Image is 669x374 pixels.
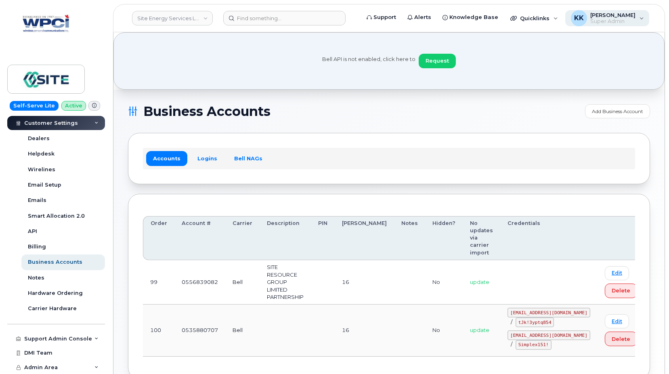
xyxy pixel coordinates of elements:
[605,332,637,346] button: Delete
[322,55,415,68] span: Bell API is not enabled, click here to
[605,284,637,298] button: Delete
[143,216,174,260] th: Order
[612,335,630,343] span: Delete
[174,305,225,357] td: 0535880707
[143,305,174,357] td: 100
[508,330,590,340] code: [EMAIL_ADDRESS][DOMAIN_NAME]
[225,260,260,305] td: Bell
[174,260,225,305] td: 0556839082
[516,317,554,327] code: tJk!3yptq854
[511,341,512,347] span: /
[516,340,552,350] code: Simplex151!
[612,287,630,294] span: Delete
[143,260,174,305] td: 99
[419,54,456,68] button: Request
[335,260,394,305] td: 16
[605,314,629,328] a: Edit
[225,305,260,357] td: Bell
[260,260,311,305] td: SITE RESOURCE GROUP LIMITED PARTNERSHIP
[143,105,271,118] span: Business Accounts
[225,216,260,260] th: Carrier
[425,216,463,260] th: Hidden?
[470,327,489,333] span: update
[260,216,311,260] th: Description
[470,279,489,285] span: update
[605,266,629,280] a: Edit
[511,319,512,325] span: /
[394,216,425,260] th: Notes
[146,151,187,166] a: Accounts
[425,260,463,305] td: No
[425,305,463,357] td: No
[585,104,650,118] a: Add Business Account
[463,216,500,260] th: No updates via carrier import
[335,305,394,357] td: 16
[426,57,449,65] span: Request
[311,216,335,260] th: PIN
[335,216,394,260] th: [PERSON_NAME]
[174,216,225,260] th: Account #
[508,308,590,317] code: [EMAIL_ADDRESS][DOMAIN_NAME]
[500,216,598,260] th: Credentials
[191,151,224,166] a: Logins
[227,151,269,166] a: Bell NAGs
